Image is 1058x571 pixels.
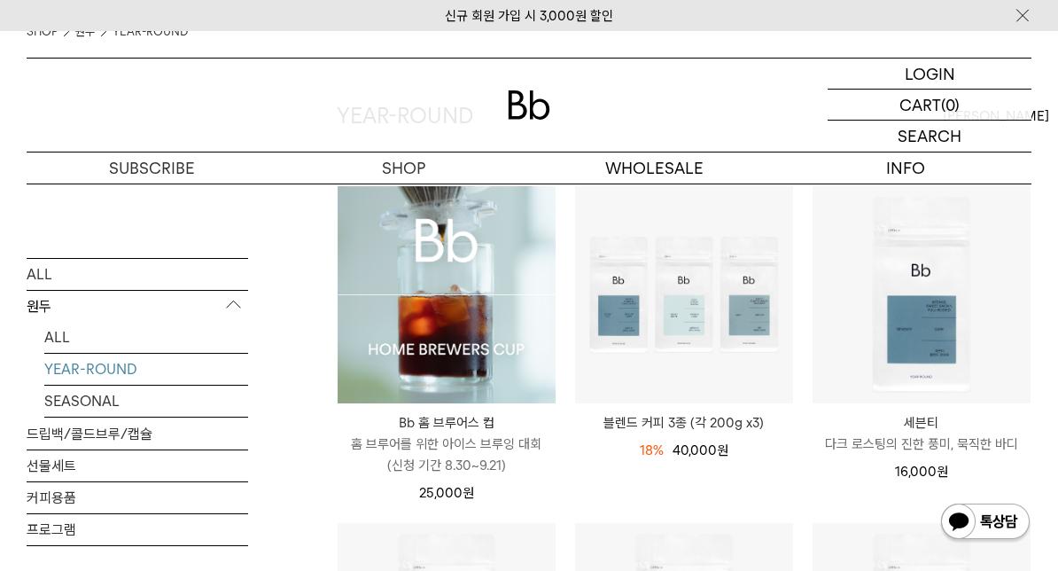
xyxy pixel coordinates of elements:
[27,513,248,544] a: 프로그램
[905,59,955,89] p: LOGIN
[44,353,248,384] a: YEAR-ROUND
[575,186,793,404] img: 블렌드 커피 3종 (각 200g x3)
[781,153,1032,184] p: INFO
[338,186,556,404] img: 1000001223_add2_021.jpg
[44,321,248,352] a: ALL
[27,153,278,184] a: SUBSCRIBE
[27,418,248,449] a: 드립백/콜드브루/캡슐
[575,412,793,434] a: 블렌드 커피 3종 (각 200g x3)
[419,485,474,501] span: 25,000
[898,121,961,152] p: SEARCH
[278,153,530,184] a: SHOP
[445,8,613,24] a: 신규 회원 가입 시 3,000원 할인
[813,412,1031,455] a: 세븐티 다크 로스팅의 진한 풍미, 묵직한 바디
[27,290,248,322] p: 원두
[828,59,1031,90] a: LOGIN
[640,440,664,461] div: 18%
[939,502,1031,544] img: 카카오톡 채널 1:1 채팅 버튼
[941,90,960,120] p: (0)
[717,442,728,458] span: 원
[27,481,248,512] a: 커피용품
[813,186,1031,404] img: 세븐티
[338,412,556,476] a: Bb 홈 브루어스 컵 홈 브루어를 위한 아이스 브루잉 대회(신청 기간 8.30~9.21)
[338,412,556,434] p: Bb 홈 브루어스 컵
[813,434,1031,455] p: 다크 로스팅의 진한 풍미, 묵직한 바디
[828,90,1031,121] a: CART (0)
[338,434,556,476] p: 홈 브루어를 위한 아이스 브루잉 대회 (신청 기간 8.30~9.21)
[937,464,948,480] span: 원
[338,186,556,404] a: Bb 홈 브루어스 컵
[27,258,248,289] a: ALL
[44,385,248,416] a: SEASONAL
[27,450,248,481] a: 선물세트
[508,90,550,120] img: 로고
[463,485,474,501] span: 원
[895,464,948,480] span: 16,000
[529,153,781,184] p: WHOLESALE
[673,442,728,458] span: 40,000
[813,412,1031,434] p: 세븐티
[899,90,941,120] p: CART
